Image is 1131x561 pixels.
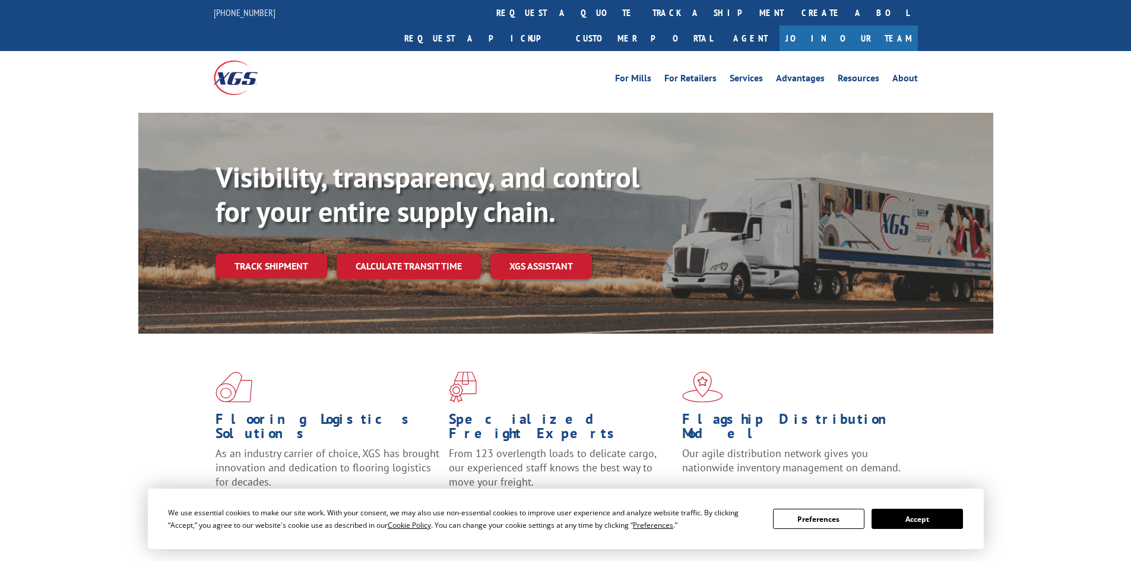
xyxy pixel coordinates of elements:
[730,74,763,87] a: Services
[449,372,477,402] img: xgs-icon-focused-on-flooring-red
[682,486,830,499] a: Learn More >
[449,446,673,499] p: From 123 overlength loads to delicate cargo, our experienced staff knows the best way to move you...
[449,412,673,446] h1: Specialized Freight Experts
[216,372,252,402] img: xgs-icon-total-supply-chain-intelligence-red
[773,509,864,529] button: Preferences
[633,520,673,530] span: Preferences
[838,74,879,87] a: Resources
[682,412,907,446] h1: Flagship Distribution Model
[214,7,275,18] a: [PHONE_NUMBER]
[780,26,918,51] a: Join Our Team
[872,509,963,529] button: Accept
[216,412,440,446] h1: Flooring Logistics Solutions
[216,446,439,489] span: As an industry carrier of choice, XGS has brought innovation and dedication to flooring logistics...
[776,74,825,87] a: Advantages
[892,74,918,87] a: About
[682,372,723,402] img: xgs-icon-flagship-distribution-model-red
[395,26,567,51] a: Request a pickup
[168,506,759,531] div: We use essential cookies to make our site work. With your consent, we may also use non-essential ...
[490,253,592,279] a: XGS ASSISTANT
[615,74,651,87] a: For Mills
[337,253,481,279] a: Calculate transit time
[216,253,327,278] a: Track shipment
[148,489,984,549] div: Cookie Consent Prompt
[388,520,431,530] span: Cookie Policy
[567,26,721,51] a: Customer Portal
[216,159,639,230] b: Visibility, transparency, and control for your entire supply chain.
[721,26,780,51] a: Agent
[682,446,901,474] span: Our agile distribution network gives you nationwide inventory management on demand.
[664,74,717,87] a: For Retailers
